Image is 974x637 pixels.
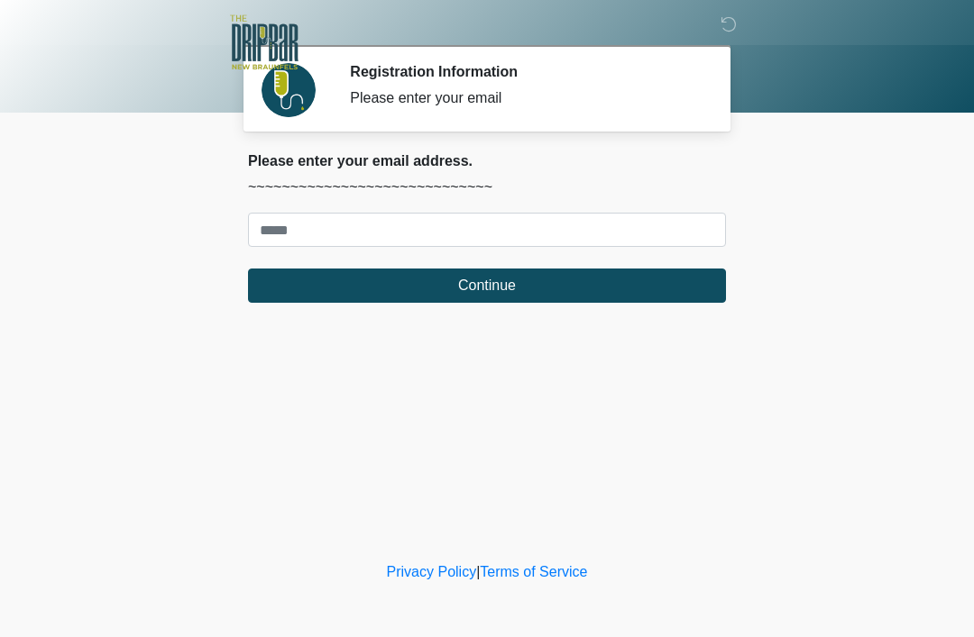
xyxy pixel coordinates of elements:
img: Agent Avatar [262,63,316,117]
img: The DRIPBaR - New Braunfels Logo [230,14,299,72]
a: | [476,564,480,579]
button: Continue [248,268,726,303]
a: Privacy Policy [387,564,477,579]
p: ~~~~~~~~~~~~~~~~~~~~~~~~~~~~~ [248,177,726,198]
h2: Please enter your email address. [248,152,726,169]
a: Terms of Service [480,564,587,579]
div: Please enter your email [350,87,699,109]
